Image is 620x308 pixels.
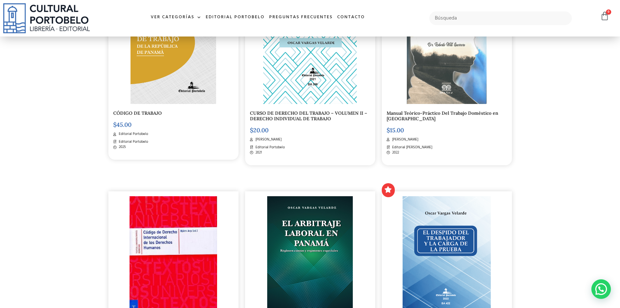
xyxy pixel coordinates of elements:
[391,150,399,155] span: 2022
[117,139,148,145] span: Editorial Portobelo
[113,110,162,116] a: CÓDIGO DE TRABAJO
[203,10,267,24] a: Editorial Portobelo
[391,145,432,150] span: Editorial [PERSON_NAME]
[250,110,367,122] a: CURSO DE DERECHO DEL TRABAJO – VOLUMEN II – DERECHO INDIVIDUAL DE TRABAJO
[117,144,126,150] span: 2025
[113,121,131,128] bdi: 45.00
[267,10,335,24] a: Preguntas frecuentes
[600,11,609,21] a: 0
[335,10,367,24] a: Contacto
[429,11,572,25] input: Búsqueda
[387,110,498,122] a: Manual Teórico-Práctico Del Trabajo Doméstico en [GEOGRAPHIC_DATA]
[391,137,418,142] span: [PERSON_NAME]
[606,9,611,15] span: 0
[387,126,404,134] bdi: 15.00
[113,121,117,128] span: $
[254,150,262,155] span: 2021
[254,145,285,150] span: Editorial Portobelo
[148,10,203,24] a: Ver Categorías
[117,131,148,137] span: Editorial Portobelo
[591,279,611,299] div: Contactar por WhatsApp
[387,126,390,134] span: $
[250,126,269,134] bdi: 20.00
[250,126,253,134] span: $
[254,137,282,142] span: [PERSON_NAME]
